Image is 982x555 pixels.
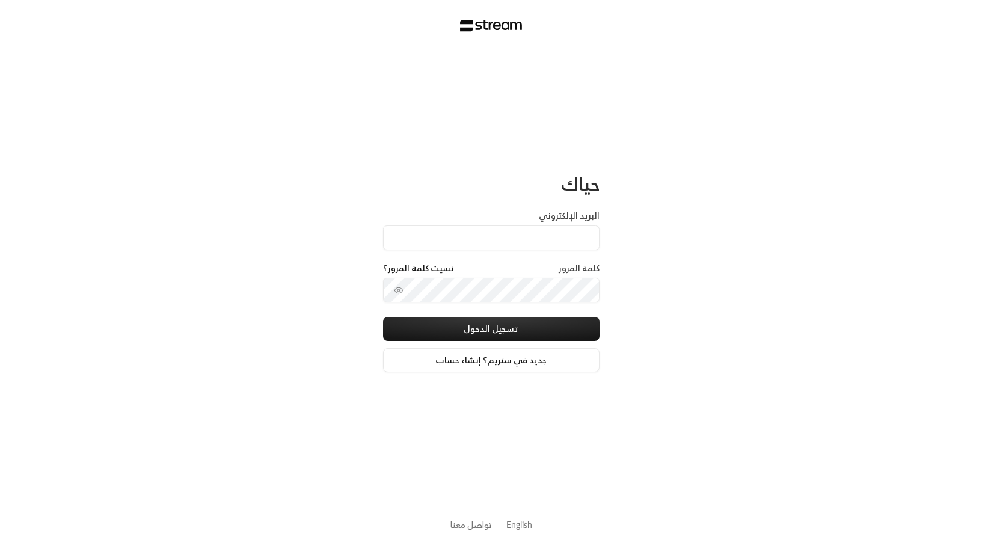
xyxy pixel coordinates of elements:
[450,518,492,531] button: تواصل معنا
[539,210,600,222] label: البريد الإلكتروني
[561,168,600,200] span: حياك
[506,514,532,536] a: English
[460,20,522,32] img: Stream Logo
[383,262,454,274] a: نسيت كلمة المرور؟
[450,517,492,532] a: تواصل معنا
[389,281,408,300] button: toggle password visibility
[383,317,600,341] button: تسجيل الدخول
[559,262,600,274] label: كلمة المرور
[383,348,600,372] a: جديد في ستريم؟ إنشاء حساب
